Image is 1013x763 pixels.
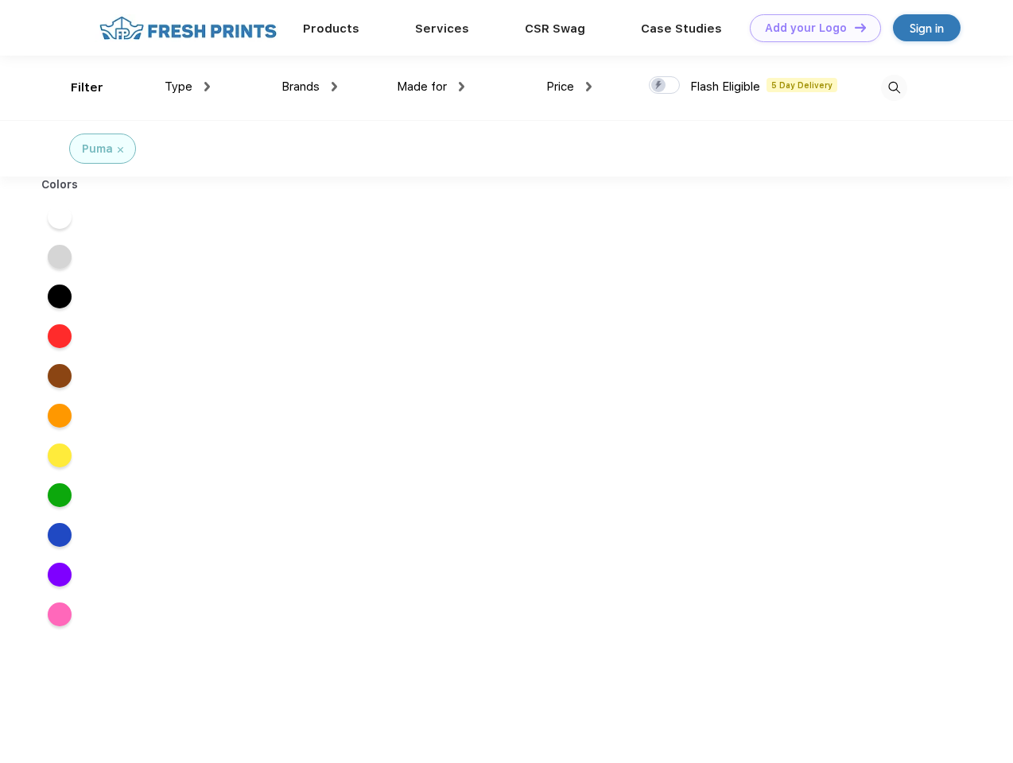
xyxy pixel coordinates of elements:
[459,82,464,91] img: dropdown.png
[767,78,837,92] span: 5 Day Delivery
[397,79,447,94] span: Made for
[893,14,961,41] a: Sign in
[910,19,944,37] div: Sign in
[586,82,592,91] img: dropdown.png
[546,79,574,94] span: Price
[29,176,91,193] div: Colors
[281,79,320,94] span: Brands
[303,21,359,36] a: Products
[204,82,210,91] img: dropdown.png
[525,21,585,36] a: CSR Swag
[765,21,847,35] div: Add your Logo
[690,79,760,94] span: Flash Eligible
[71,79,103,97] div: Filter
[415,21,469,36] a: Services
[332,82,337,91] img: dropdown.png
[95,14,281,42] img: fo%20logo%202.webp
[165,79,192,94] span: Type
[881,75,907,101] img: desktop_search.svg
[855,23,866,32] img: DT
[82,141,113,157] div: Puma
[118,147,123,153] img: filter_cancel.svg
